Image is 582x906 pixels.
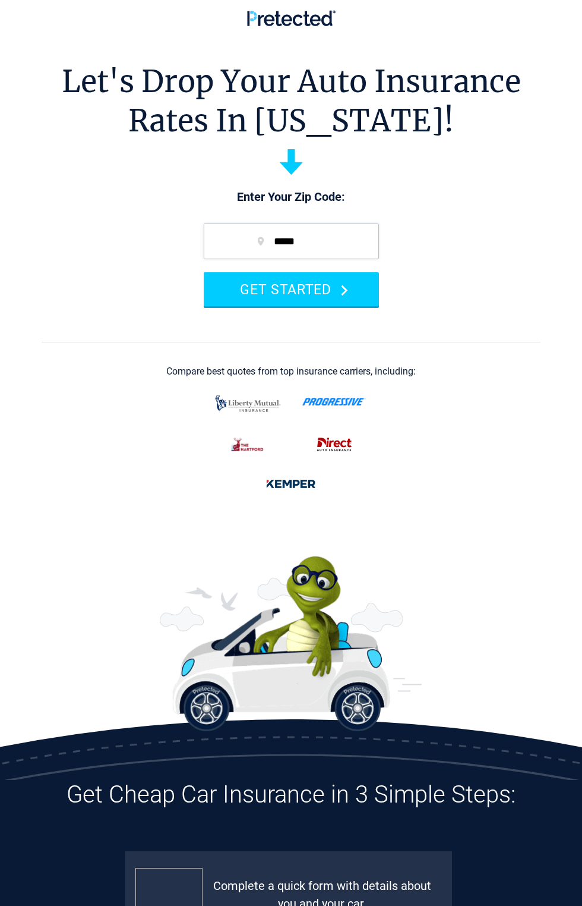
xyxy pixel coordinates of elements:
[204,224,379,259] input: zip code
[204,272,379,306] button: GET STARTED
[166,366,416,377] div: Compare best quotes from top insurance carriers, including:
[302,398,366,406] img: progressive
[247,10,336,26] img: Pretected Logo
[311,432,358,457] img: direct
[212,389,284,418] img: liberty
[224,432,271,457] img: thehartford
[160,556,422,731] img: Perry the Turtle With a Car
[192,189,391,206] p: Enter Your Zip Code:
[9,780,573,810] h3: Get Cheap Car Insurance in 3 Simple Steps:
[62,62,521,140] h1: Let's Drop Your Auto Insurance Rates In [US_STATE]!
[260,471,322,496] img: kemper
